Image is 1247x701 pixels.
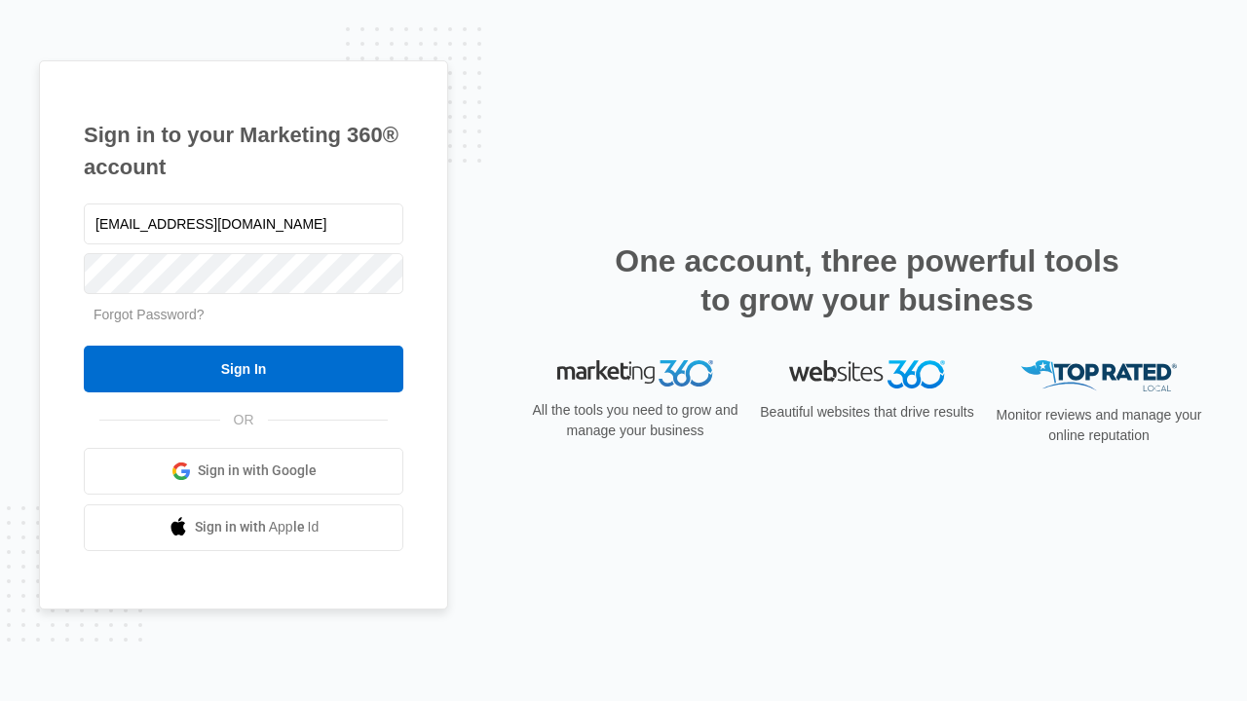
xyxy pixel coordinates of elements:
[195,517,320,537] span: Sign in with Apple Id
[990,405,1208,446] p: Monitor reviews and manage your online reputation
[84,448,403,495] a: Sign in with Google
[609,241,1125,319] h2: One account, three powerful tools to grow your business
[84,203,403,244] input: Email
[526,400,744,441] p: All the tools you need to grow and manage your business
[84,346,403,392] input: Sign In
[789,360,945,388] img: Websites 360
[84,119,403,183] h1: Sign in to your Marketing 360® account
[84,504,403,551] a: Sign in with Apple Id
[1021,360,1177,392] img: Top Rated Local
[94,307,205,322] a: Forgot Password?
[220,410,268,430] span: OR
[198,461,317,481] span: Sign in with Google
[758,402,976,423] p: Beautiful websites that drive results
[557,360,713,387] img: Marketing 360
